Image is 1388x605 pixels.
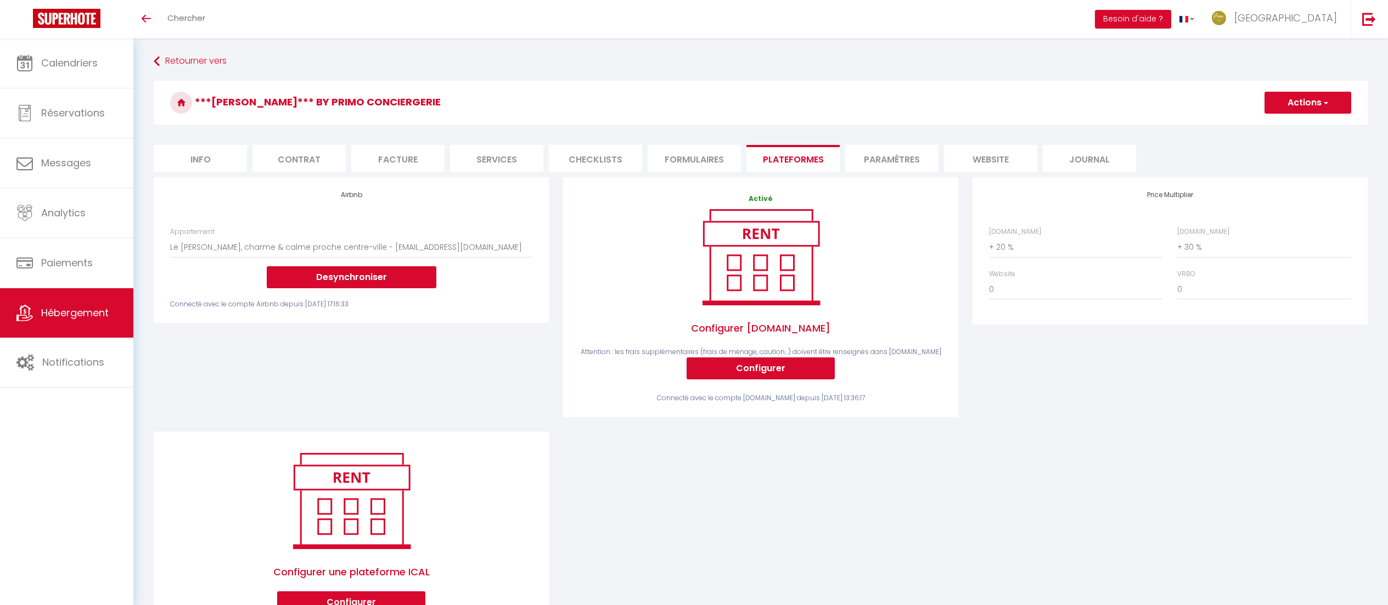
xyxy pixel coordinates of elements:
img: logout [1362,12,1376,26]
span: Attention : les frais supplémentaires (frais de ménage, caution...) doivent être renseignés dans ... [581,347,941,356]
label: Website [989,269,1015,279]
li: Plateformes [746,145,840,172]
h4: Price Multiplier [989,191,1351,199]
img: rent.png [691,204,831,310]
span: Notifications [42,355,104,369]
div: Connecté avec le compte [DOMAIN_NAME] depuis [DATE] 13:36:17 [580,393,942,404]
span: Paiements [41,256,93,270]
span: [GEOGRAPHIC_DATA] [1234,11,1337,25]
label: [DOMAIN_NAME] [1177,227,1229,237]
p: Activé [580,194,942,204]
img: Super Booking [33,9,100,28]
h3: ***[PERSON_NAME]*** By Primo Conciergerie [154,81,1368,125]
span: Analytics [41,206,86,220]
label: [DOMAIN_NAME] [989,227,1041,237]
span: Messages [41,156,91,170]
iframe: LiveChat chat widget [1342,559,1388,605]
h4: Airbnb [170,191,532,199]
span: Configurer [DOMAIN_NAME] [580,310,942,347]
span: Configurer une plateforme ICAL [170,553,532,591]
li: Checklists [549,145,642,172]
button: Actions [1265,92,1351,114]
span: Calendriers [41,56,98,70]
a: Retourner vers [154,52,1368,71]
button: Besoin d'aide ? [1095,10,1171,29]
button: Configurer [687,357,835,379]
li: website [944,145,1037,172]
li: Services [450,145,543,172]
div: Connecté avec le compte Airbnb depuis [DATE] 17:16:33 [170,299,532,310]
li: Journal [1043,145,1136,172]
li: Info [154,145,247,172]
button: Desynchroniser [267,266,436,288]
img: rent.png [282,448,422,553]
label: Appartement [170,227,215,237]
label: VRBO [1177,269,1195,279]
span: Réservations [41,106,105,120]
li: Facture [351,145,445,172]
li: Contrat [252,145,346,172]
span: Chercher [167,12,205,24]
li: Formulaires [648,145,741,172]
img: ... [1211,10,1227,26]
li: Paramètres [845,145,939,172]
span: Hébergement [41,306,109,320]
